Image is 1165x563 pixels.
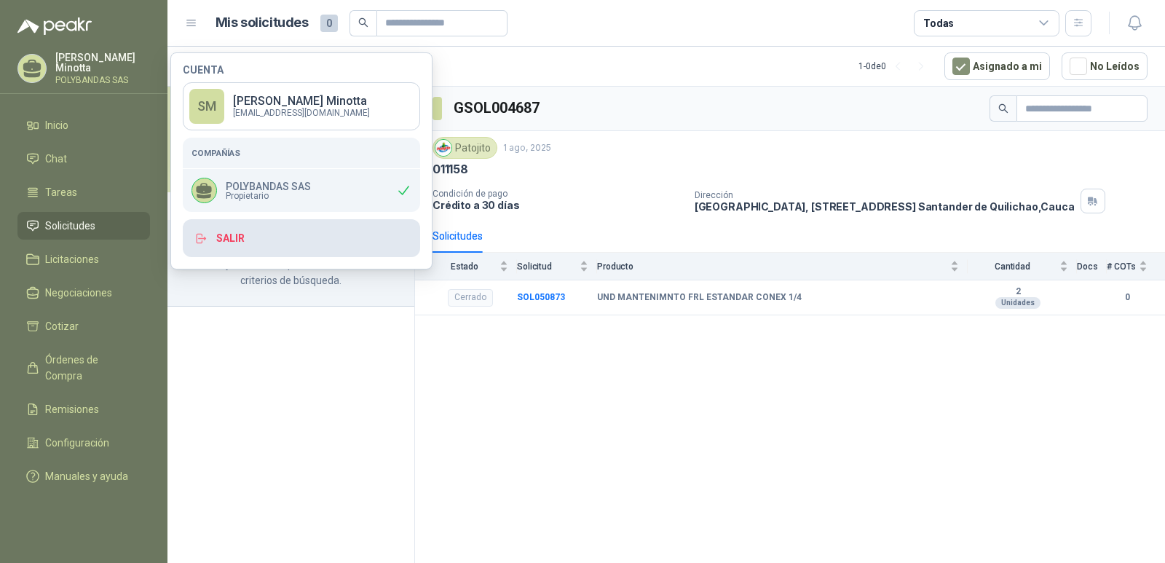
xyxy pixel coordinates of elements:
[1107,261,1136,272] span: # COTs
[45,318,79,334] span: Cotizar
[517,253,597,280] th: Solicitud
[17,429,150,457] a: Configuración
[448,289,493,307] div: Cerrado
[17,17,92,35] img: Logo peakr
[454,97,542,119] h3: GSOL004687
[216,12,309,34] h1: Mis solicitudes
[517,261,577,272] span: Solicitud
[183,169,420,212] div: POLYBANDAS SASPropietario
[45,352,136,384] span: Órdenes de Compra
[45,151,67,167] span: Chat
[45,184,77,200] span: Tareas
[45,117,68,133] span: Inicio
[17,178,150,206] a: Tareas
[45,218,95,234] span: Solicitudes
[233,95,370,107] p: [PERSON_NAME] Minotta
[45,251,99,267] span: Licitaciones
[185,256,397,288] p: No hay solicitudes que coincidan con tus criterios de búsqueda.
[433,189,683,199] p: Condición de pago
[17,462,150,490] a: Manuales y ayuda
[695,190,1075,200] p: Dirección
[1077,253,1107,280] th: Docs
[433,137,497,159] div: Patojito
[17,212,150,240] a: Solicitudes
[968,253,1077,280] th: Cantidad
[55,76,150,84] p: POLYBANDAS SAS
[695,200,1075,213] p: [GEOGRAPHIC_DATA], [STREET_ADDRESS] Santander de Quilichao , Cauca
[433,162,468,177] p: 011158
[183,219,420,257] button: Salir
[1107,291,1148,304] b: 0
[358,17,368,28] span: search
[858,55,933,78] div: 1 - 0 de 0
[923,15,954,31] div: Todas
[1062,52,1148,80] button: No Leídos
[17,111,150,139] a: Inicio
[1107,253,1165,280] th: # COTs
[597,253,968,280] th: Producto
[191,146,411,160] h5: Compañías
[55,52,150,73] p: [PERSON_NAME] Minotta
[944,52,1050,80] button: Asignado a mi
[968,286,1068,298] b: 2
[998,103,1008,114] span: search
[503,141,551,155] p: 1 ago, 2025
[597,261,947,272] span: Producto
[226,181,311,192] p: POLYBANDAS SAS
[45,285,112,301] span: Negociaciones
[433,228,483,244] div: Solicitudes
[45,435,109,451] span: Configuración
[17,145,150,173] a: Chat
[17,346,150,390] a: Órdenes de Compra
[17,395,150,423] a: Remisiones
[995,297,1040,309] div: Unidades
[233,109,370,117] p: [EMAIL_ADDRESS][DOMAIN_NAME]
[968,261,1057,272] span: Cantidad
[226,192,311,200] span: Propietario
[597,292,802,304] b: UND MANTENIMNTO FRL ESTANDAR CONEX 1/4
[433,199,683,211] p: Crédito a 30 días
[433,261,497,272] span: Estado
[189,89,224,124] div: SM
[45,401,99,417] span: Remisiones
[320,15,338,32] span: 0
[17,279,150,307] a: Negociaciones
[183,65,420,75] h4: Cuenta
[183,82,420,130] a: SM[PERSON_NAME] Minotta[EMAIL_ADDRESS][DOMAIN_NAME]
[415,253,517,280] th: Estado
[17,312,150,340] a: Cotizar
[517,292,565,302] a: SOL050873
[17,245,150,273] a: Licitaciones
[45,468,128,484] span: Manuales y ayuda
